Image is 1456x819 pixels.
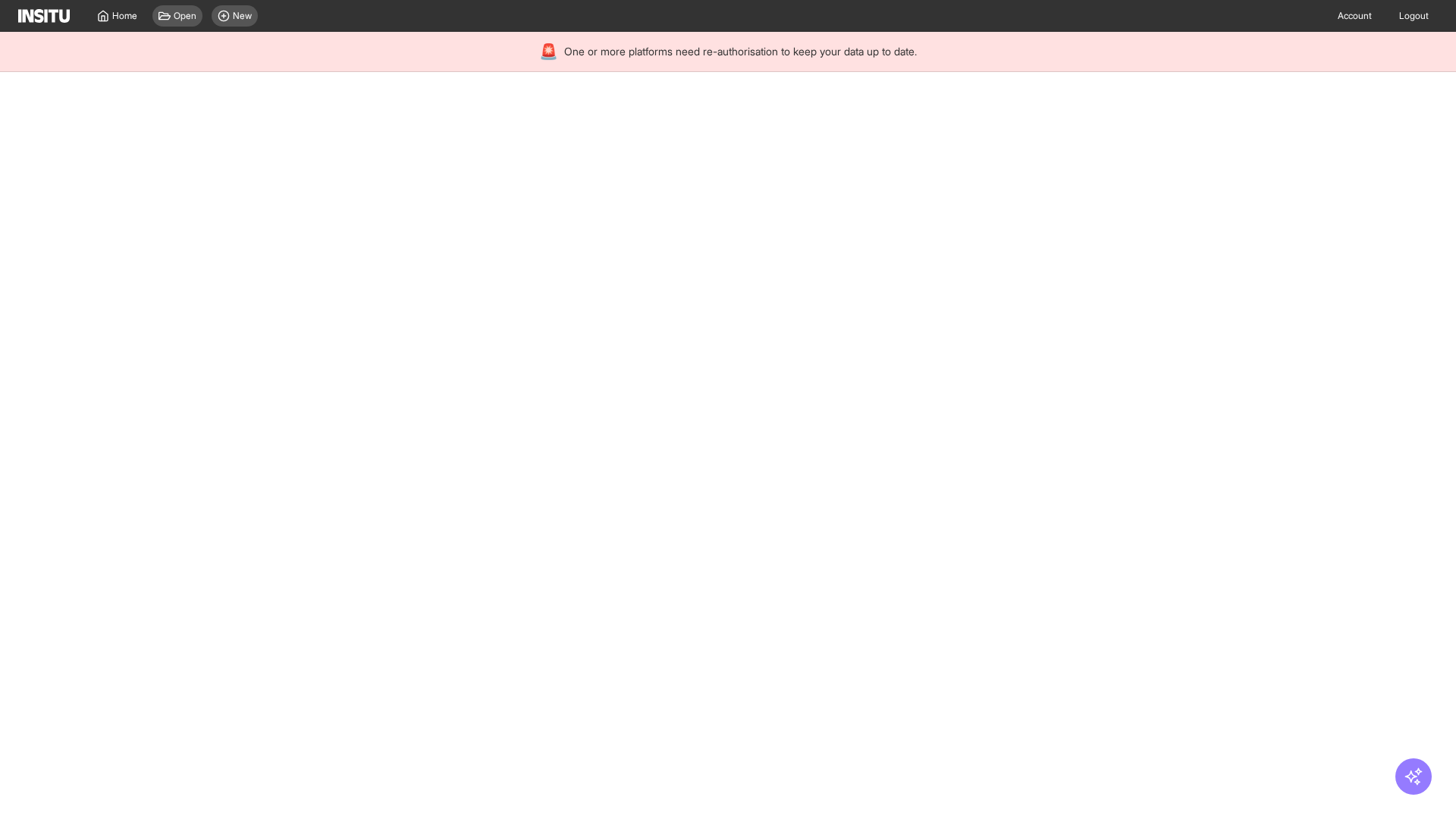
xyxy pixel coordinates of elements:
[18,9,70,23] img: Logo
[233,10,252,22] span: New
[112,10,137,22] span: Home
[539,41,558,62] div: 🚨
[564,44,917,59] span: One or more platforms need re-authorisation to keep your data up to date.
[174,10,196,22] span: Open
